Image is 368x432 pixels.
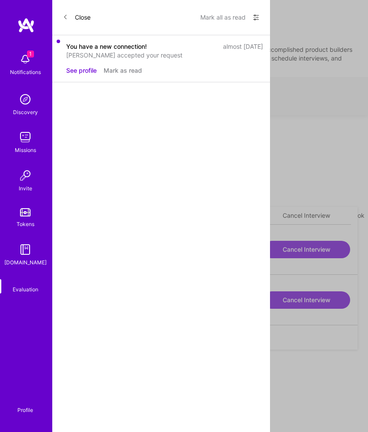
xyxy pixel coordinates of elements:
[13,108,38,117] div: Discovery
[4,258,47,267] div: [DOMAIN_NAME]
[66,51,263,60] div: [PERSON_NAME] accepted your request
[66,42,147,51] div: You have a new connection!
[19,184,32,193] div: Invite
[10,68,41,77] div: Notifications
[200,10,246,24] button: Mark all as read
[17,91,34,108] img: discovery
[17,241,34,258] img: guide book
[20,208,30,216] img: tokens
[63,10,91,24] button: Close
[17,167,34,184] img: Invite
[17,128,34,146] img: teamwork
[223,42,263,51] div: almost [DATE]
[104,66,142,75] button: Mark as read
[14,397,36,415] a: Profile
[15,146,36,155] div: Missions
[22,279,28,285] i: icon SelectionTeam
[17,406,33,415] div: Profile
[17,220,34,229] div: Tokens
[27,51,34,57] span: 1
[66,66,97,75] button: See profile
[17,17,35,33] img: logo
[13,285,38,294] div: Evaluation
[17,51,34,68] img: bell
